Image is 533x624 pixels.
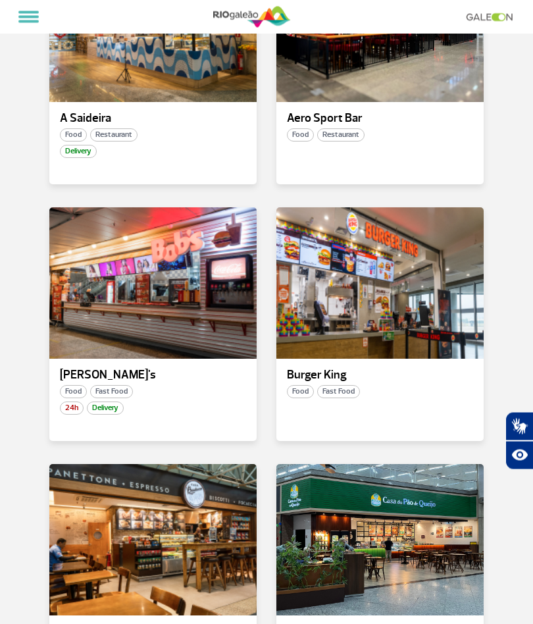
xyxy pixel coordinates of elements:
p: Burger King [287,369,473,382]
span: 24h [60,402,84,415]
span: Delivery [87,402,124,415]
span: Food [287,386,314,399]
span: Restaurant [90,129,138,142]
p: A Saideira [60,113,246,126]
span: Restaurant [317,129,365,142]
button: Abrir tradutor de língua de sinais. [505,412,533,441]
span: Food [60,386,87,399]
span: Food [60,129,87,142]
button: Abrir recursos assistivos. [505,441,533,470]
span: Food [287,129,314,142]
span: Delivery [60,145,97,159]
div: Plugin de acessibilidade da Hand Talk. [505,412,533,470]
span: Fast Food [317,386,360,399]
span: Fast Food [90,386,133,399]
p: [PERSON_NAME]'s [60,369,246,382]
p: Aero Sport Bar [287,113,473,126]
